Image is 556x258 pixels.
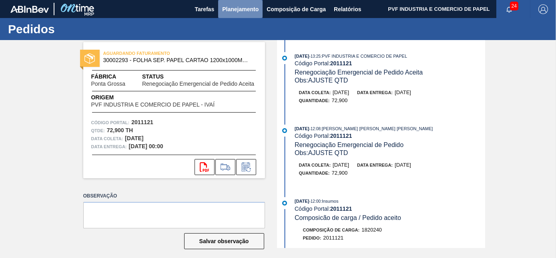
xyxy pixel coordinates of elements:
span: Planejamento [222,4,259,14]
span: : [PERSON_NAME] [PERSON_NAME] [PERSON_NAME] [321,126,433,131]
span: Quantidade : [299,171,330,175]
img: atual [282,201,287,206]
span: : PVF INDUSTRIA E COMERCIO DE PAPEL [321,54,407,58]
strong: 2011121 [330,60,352,67]
img: TNhmsLtSVTkK8tSr43FrP2fwEKptu5GPRR3wAAAABJRU5ErkJggg== [10,6,49,13]
span: 24 [510,2,518,10]
span: Data coleta: [91,135,123,143]
span: - 13:25 [309,54,321,58]
h1: Pedidos [8,24,150,34]
img: atual [282,128,287,133]
strong: 72,900 TH [107,127,133,133]
span: Pedido : [303,236,321,240]
img: Logout [538,4,548,14]
span: [DATE] [295,126,309,131]
span: Quantidade : [299,98,330,103]
span: [DATE] [333,162,349,168]
span: Renegociação Emergencial de Pedido Aceita [295,69,423,76]
span: Status [142,73,257,81]
span: Origem [91,93,237,102]
img: status [84,53,95,64]
span: Data entrega: [357,163,393,167]
strong: 2011121 [330,133,352,139]
div: Código Portal: [295,206,485,212]
label: Observação [83,190,265,202]
span: Fábrica [91,73,142,81]
strong: 2011121 [330,206,352,212]
span: Renegociação Emergencial de Pedido Aceita [142,81,254,87]
img: atual [282,56,287,60]
span: PVF INDUSTRIA E COMERCIO DE PAPEL - IVAÍ [91,102,215,108]
strong: [DATE] [125,135,143,141]
span: Código Portal: [91,119,130,127]
span: - 12:08 [309,127,321,131]
span: Obs: AJUSTE QTD [295,77,348,84]
button: Salvar observação [184,233,264,249]
strong: [DATE] 00:00 [129,143,163,149]
span: : Insumos [321,199,339,204]
span: Obs: AJUSTE QTD [295,149,348,156]
strong: 2011121 [131,119,153,125]
span: Ponta Grossa [91,81,126,87]
div: Código Portal: [295,133,485,139]
span: [DATE] [395,162,411,168]
span: Relatórios [334,4,361,14]
span: - 12:00 [309,199,321,204]
div: Informar alteração no pedido [236,159,256,175]
div: Abrir arquivo PDF [195,159,215,175]
span: Qtde : [91,127,105,135]
span: 2011121 [323,235,343,241]
span: Data coleta: [299,90,331,95]
span: 1820240 [361,227,382,233]
span: 72,900 [332,97,348,103]
span: AGUARDANDO FATURAMENTO [103,49,215,57]
span: [DATE] [295,199,309,204]
button: Notificações [496,4,522,15]
div: Ir para Composição de Carga [215,159,235,175]
div: Código Portal: [295,60,485,67]
span: Composição de Carga : [303,228,360,232]
span: [DATE] [395,89,411,95]
span: Data entrega: [357,90,393,95]
span: 30002293 - FOLHA SEP. PAPEL CARTAO 1200x1000M 350g [103,57,249,63]
span: Composicão de carga / Pedido aceito [295,214,401,221]
span: 72,900 [332,170,348,176]
span: Data coleta: [299,163,331,167]
span: Renegociação Emergencial de Pedido [295,141,403,148]
span: Data entrega: [91,143,127,151]
span: [DATE] [333,89,349,95]
span: Tarefas [195,4,214,14]
span: Composição de Carga [267,4,326,14]
span: [DATE] [295,54,309,58]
